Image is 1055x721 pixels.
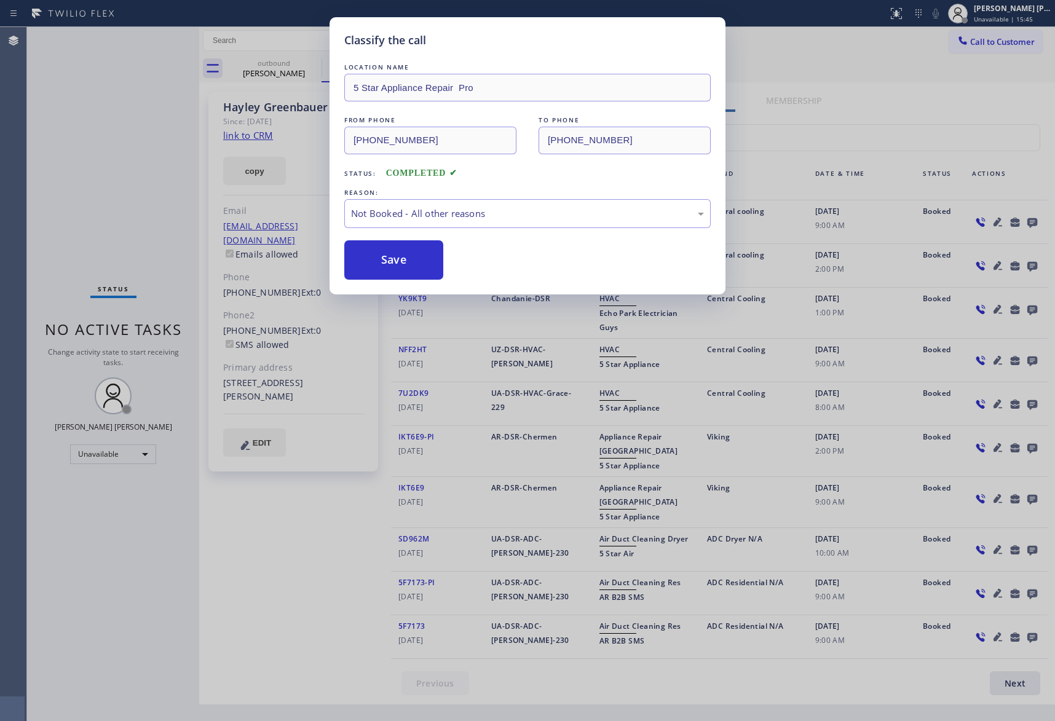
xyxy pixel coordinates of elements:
[344,240,443,280] button: Save
[539,127,711,154] input: To phone
[351,207,704,221] div: Not Booked - All other reasons
[344,114,516,127] div: FROM PHONE
[539,114,711,127] div: TO PHONE
[386,168,457,178] span: COMPLETED
[344,169,376,178] span: Status:
[344,186,711,199] div: REASON:
[344,32,426,49] h5: Classify the call
[344,127,516,154] input: From phone
[344,61,711,74] div: LOCATION NAME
